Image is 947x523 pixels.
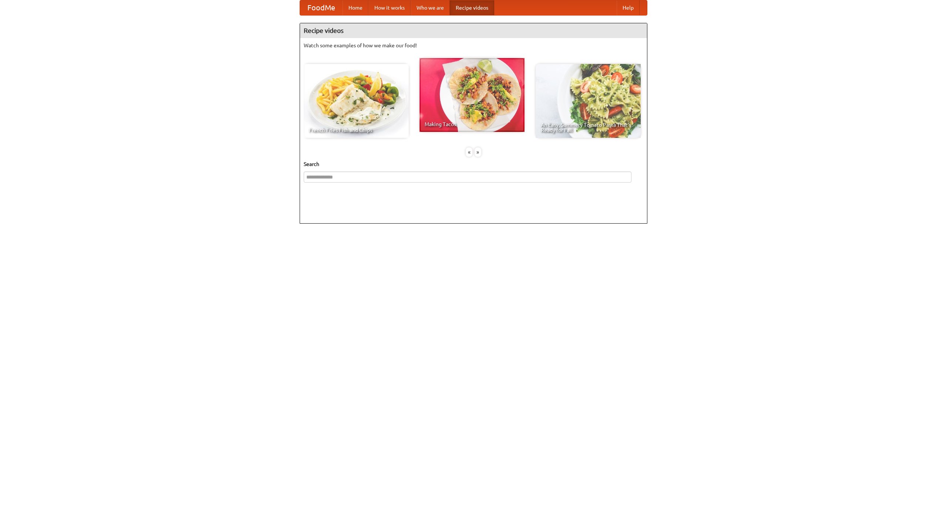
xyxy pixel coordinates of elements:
[304,42,643,49] p: Watch some examples of how we make our food!
[343,0,368,15] a: Home
[450,0,494,15] a: Recipe videos
[304,64,409,138] a: French Fries Fish and Chips
[304,160,643,168] h5: Search
[300,0,343,15] a: FoodMe
[475,147,481,157] div: »
[466,147,472,157] div: «
[411,0,450,15] a: Who we are
[425,122,519,127] span: Making Tacos
[536,64,641,138] a: An Easy, Summery Tomato Pasta That's Ready for Fall
[300,23,647,38] h4: Recipe videos
[617,0,640,15] a: Help
[309,128,404,133] span: French Fries Fish and Chips
[368,0,411,15] a: How it works
[419,58,525,132] a: Making Tacos
[541,122,636,133] span: An Easy, Summery Tomato Pasta That's Ready for Fall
